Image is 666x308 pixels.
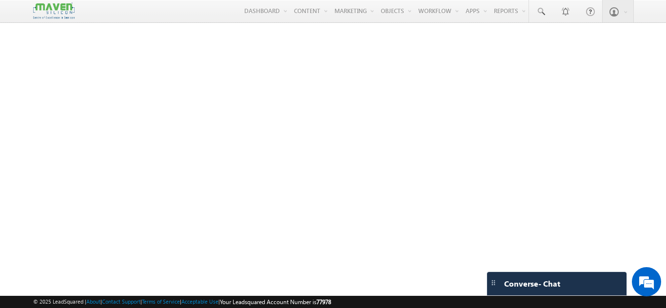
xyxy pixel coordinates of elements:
a: About [86,298,100,305]
img: carter-drag [490,279,497,287]
span: Your Leadsquared Account Number is [220,298,331,306]
a: Contact Support [102,298,140,305]
a: Terms of Service [142,298,180,305]
a: Acceptable Use [181,298,218,305]
span: 77978 [316,298,331,306]
img: Custom Logo [33,2,74,19]
span: © 2025 LeadSquared | | | | | [33,297,331,307]
span: Converse - Chat [504,279,560,288]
